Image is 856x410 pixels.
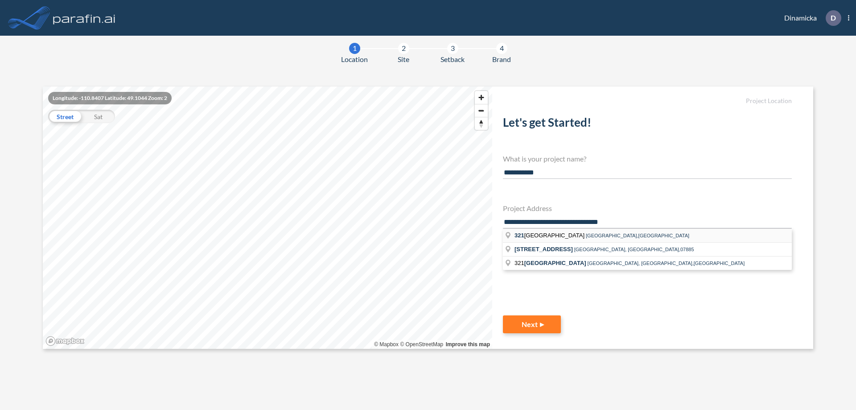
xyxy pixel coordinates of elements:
[43,87,492,349] canvas: Map
[475,117,488,130] button: Reset bearing to north
[514,232,524,239] span: 321
[503,97,792,105] h5: Project Location
[503,154,792,163] h4: What is your project name?
[447,43,458,54] div: 3
[51,9,117,27] img: logo
[82,110,115,123] div: Sat
[440,54,465,65] span: Setback
[514,232,586,239] span: [GEOGRAPHIC_DATA]
[475,91,488,104] button: Zoom in
[588,261,745,266] span: [GEOGRAPHIC_DATA], [GEOGRAPHIC_DATA],[GEOGRAPHIC_DATA]
[503,204,792,212] h4: Project Address
[492,54,511,65] span: Brand
[503,315,561,333] button: Next
[400,341,443,348] a: OpenStreetMap
[475,104,488,117] button: Zoom out
[341,54,368,65] span: Location
[45,336,85,346] a: Mapbox homepage
[398,54,409,65] span: Site
[586,233,689,238] span: [GEOGRAPHIC_DATA],[GEOGRAPHIC_DATA]
[398,43,409,54] div: 2
[514,246,573,253] span: [STREET_ADDRESS]
[349,43,360,54] div: 1
[514,260,588,266] span: 321
[771,10,849,26] div: Dinamicka
[524,260,586,266] span: [GEOGRAPHIC_DATA]
[831,14,836,22] p: D
[48,110,82,123] div: Street
[446,341,490,348] a: Improve this map
[374,341,399,348] a: Mapbox
[503,116,792,133] h2: Let's get Started!
[48,92,172,104] div: Longitude: -110.8407 Latitude: 49.1044 Zoom: 2
[574,247,694,252] span: [GEOGRAPHIC_DATA], [GEOGRAPHIC_DATA],07885
[496,43,507,54] div: 4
